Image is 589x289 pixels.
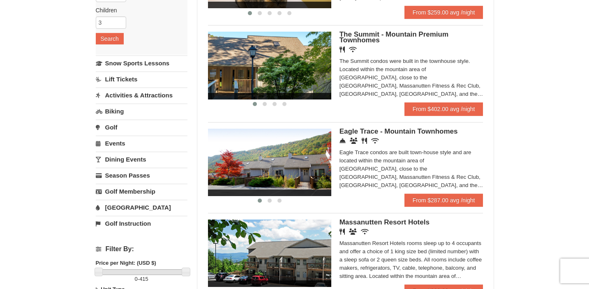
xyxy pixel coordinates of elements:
[139,276,148,282] span: 415
[349,229,357,235] i: Banquet Facilities
[340,239,483,280] div: Massanutten Resort Hotels rooms sleep up to 4 occupants and offer a choice of 1 king size bed (li...
[340,138,346,144] i: Concierge Desk
[96,55,187,71] a: Snow Sports Lessons
[96,136,187,151] a: Events
[96,72,187,87] a: Lift Tickets
[404,102,483,116] a: From $402.00 avg /night
[349,46,357,53] i: Wireless Internet (free)
[96,168,187,183] a: Season Passes
[361,229,369,235] i: Wireless Internet (free)
[404,6,483,19] a: From $259.00 avg /night
[340,57,483,98] div: The Summit condos were built in the townhouse style. Located within the mountain area of [GEOGRAP...
[340,46,345,53] i: Restaurant
[371,138,379,144] i: Wireless Internet (free)
[340,229,345,235] i: Restaurant
[96,200,187,215] a: [GEOGRAPHIC_DATA]
[96,184,187,199] a: Golf Membership
[96,260,156,266] strong: Price per Night: (USD $)
[340,127,458,135] span: Eagle Trace - Mountain Townhomes
[340,148,483,190] div: Eagle Trace condos are built town-house style and are located within the mountain area of [GEOGRA...
[96,245,187,253] h4: Filter By:
[96,275,187,283] label: -
[340,30,448,44] span: The Summit - Mountain Premium Townhomes
[96,6,181,14] label: Children
[96,104,187,119] a: Biking
[135,276,138,282] span: 0
[404,194,483,207] a: From $287.00 avg /night
[96,216,187,231] a: Golf Instruction
[96,33,124,44] button: Search
[96,120,187,135] a: Golf
[362,138,367,144] i: Restaurant
[350,138,358,144] i: Conference Facilities
[96,152,187,167] a: Dining Events
[96,88,187,103] a: Activities & Attractions
[340,218,430,226] span: Massanutten Resort Hotels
